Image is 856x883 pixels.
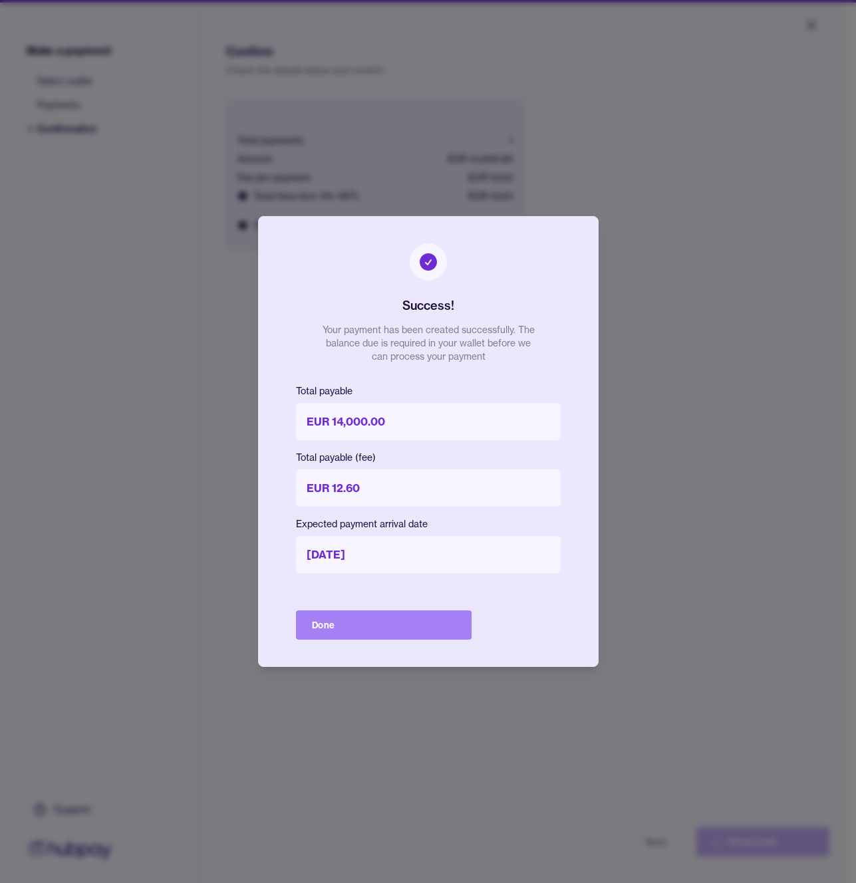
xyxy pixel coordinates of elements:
p: Expected payment arrival date [296,517,561,531]
p: EUR 12.60 [296,469,561,507]
p: EUR 14,000.00 [296,403,561,440]
p: [DATE] [296,536,561,573]
h2: Success! [402,297,454,315]
p: Your payment has been created successfully. The balance due is required in your wallet before we ... [322,323,535,363]
p: Total payable (fee) [296,451,561,464]
button: Done [296,610,472,640]
p: Total payable [296,384,561,398]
